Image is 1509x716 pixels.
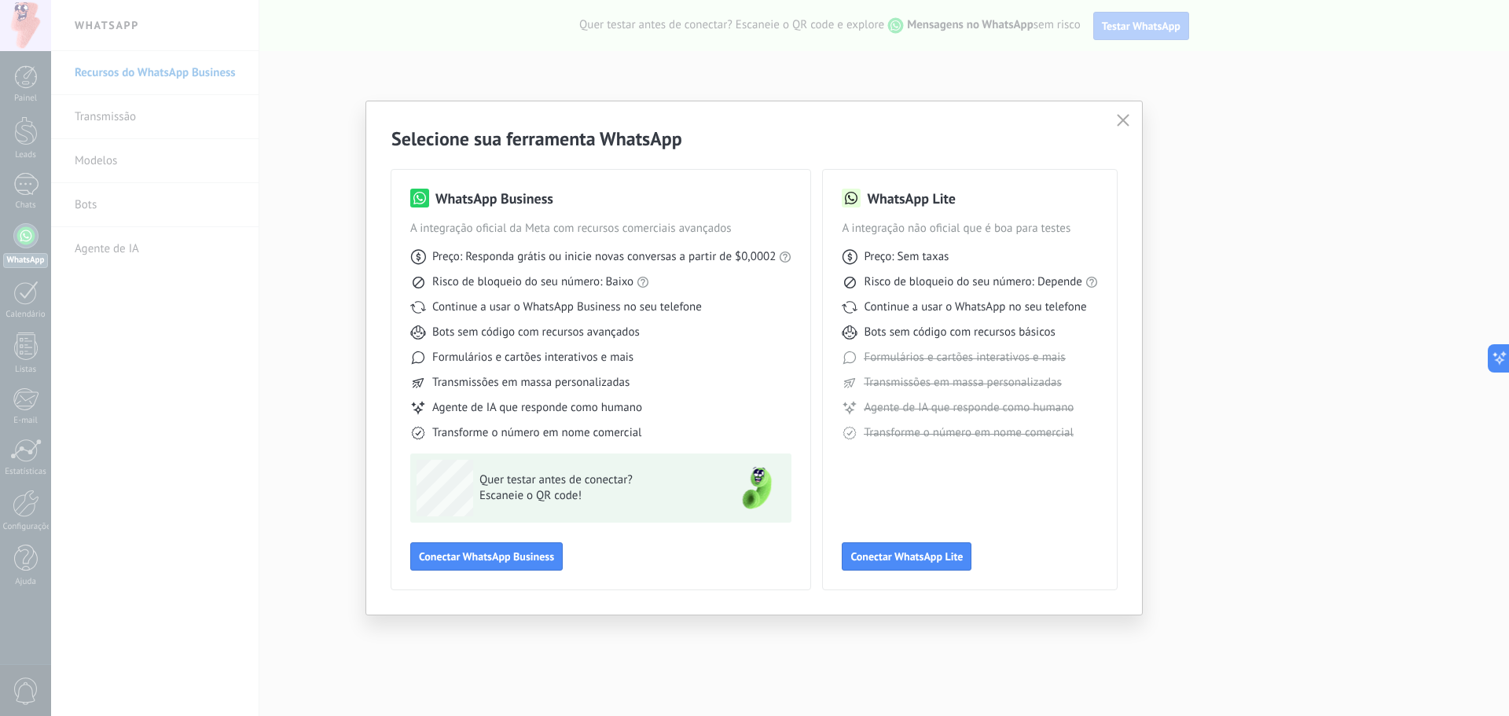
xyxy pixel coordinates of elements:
[432,325,640,340] span: Bots sem código com recursos avançados
[729,460,785,516] img: green-phone.png
[432,274,633,290] span: Risco de bloqueio do seu número: Baixo
[432,425,641,441] span: Transforme o número em nome comercial
[850,551,963,562] span: Conectar WhatsApp Lite
[432,299,702,315] span: Continue a usar o WhatsApp Business no seu telefone
[410,542,563,571] button: Conectar WhatsApp Business
[864,375,1061,391] span: Transmissões em massa personalizadas
[410,221,791,237] span: A integração oficial da Meta com recursos comerciais avançados
[864,299,1086,315] span: Continue a usar o WhatsApp no seu telefone
[842,221,1098,237] span: A integração não oficial que é boa para testes
[864,249,949,265] span: Preço: Sem taxas
[867,189,955,208] h3: WhatsApp Lite
[419,551,554,562] span: Conectar WhatsApp Business
[864,425,1073,441] span: Transforme o número em nome comercial
[479,488,709,504] span: Escaneie o QR code!
[435,189,553,208] h3: WhatsApp Business
[391,127,1117,151] h2: Selecione sua ferramenta WhatsApp
[432,400,642,416] span: Agente de IA que responde como humano
[842,542,971,571] button: Conectar WhatsApp Lite
[864,325,1055,340] span: Bots sem código com recursos básicos
[864,274,1082,290] span: Risco de bloqueio do seu número: Depende
[432,350,633,365] span: Formulários e cartões interativos e mais
[479,472,709,488] span: Quer testar antes de conectar?
[864,350,1065,365] span: Formulários e cartões interativos e mais
[432,375,630,391] span: Transmissões em massa personalizadas
[864,400,1074,416] span: Agente de IA que responde como humano
[432,249,776,265] span: Preço: Responda grátis ou inicie novas conversas a partir de $0,0002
